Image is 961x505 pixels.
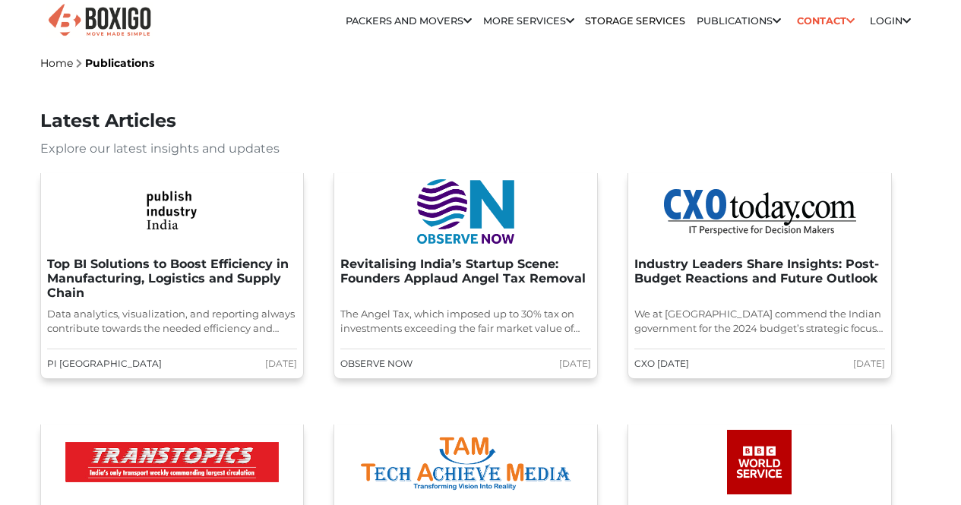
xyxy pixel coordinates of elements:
[334,173,598,379] a: Article Image Revitalising India’s Startup Scene: Founders Applaud Angel Tax Removal The Angel Ta...
[627,173,892,379] a: Article Image Industry Leaders Share Insights: Post-Budget Reactions and Future Outlook We at [GE...
[853,357,885,371] span: [DATE]
[85,56,154,70] a: Publications
[47,357,162,371] span: Pi [GEOGRAPHIC_DATA]
[65,442,278,482] img: Article Image
[792,9,859,33] a: Contact
[417,179,514,244] img: Article Image
[359,434,573,491] img: Article Image
[727,430,792,494] img: Article Image
[346,15,472,27] a: Packers and Movers
[662,188,858,235] img: Article Image
[483,15,574,27] a: More services
[634,307,885,336] p: We at [GEOGRAPHIC_DATA] commend the Indian government for the 2024 budget’s strategic focus on in...
[47,307,298,336] p: Data analytics, visualization, and reporting always contribute towards the needed efficiency and ...
[585,15,685,27] a: Storage Services
[47,257,298,301] h3: Top BI Solutions to Boost Efficiency in Manufacturing, Logistics and Supply Chain
[40,56,73,70] a: Home
[870,15,911,27] a: Login
[634,257,885,301] h3: Industry Leaders Share Insights: Post-Budget Reactions and Future Outlook
[265,357,297,371] span: [DATE]
[40,110,921,132] h2: Latest Articles
[40,140,921,158] p: Explore our latest insights and updates
[340,307,591,336] p: The Angel Tax, which imposed up to 30% tax on investments exceeding the fair market value of shar...
[340,357,413,371] span: Observe Now
[46,2,153,39] img: Boxigo
[697,15,781,27] a: Publications
[340,257,591,301] h3: Revitalising India’s Startup Scene: Founders Applaud Angel Tax Removal
[140,179,204,244] img: Article Image
[634,357,689,371] span: CXO [DATE]
[559,357,591,371] span: [DATE]
[40,173,305,379] a: Article Image Top BI Solutions to Boost Efficiency in Manufacturing, Logistics and Supply Chain D...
